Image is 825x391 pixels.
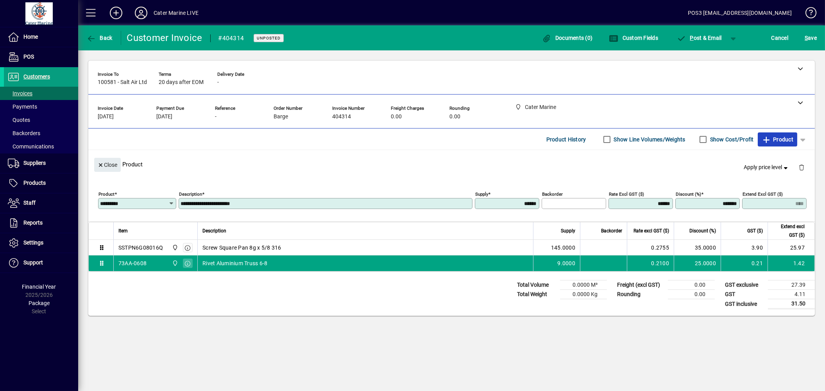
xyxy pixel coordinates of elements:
[768,280,815,290] td: 27.39
[634,227,669,235] span: Rate excl GST ($)
[274,114,288,120] span: Barge
[23,259,43,266] span: Support
[632,259,669,267] div: 0.2100
[561,227,575,235] span: Supply
[689,227,716,235] span: Discount (%)
[332,114,351,120] span: 404314
[98,114,114,120] span: [DATE]
[218,32,244,45] div: #404314
[4,27,78,47] a: Home
[743,191,783,197] mat-label: Extend excl GST ($)
[88,150,815,179] div: Product
[4,127,78,140] a: Backorders
[4,233,78,253] a: Settings
[543,132,589,146] button: Product History
[154,7,199,19] div: Cater Marine LIVE
[560,290,607,299] td: 0.0000 Kg
[805,32,817,44] span: ave
[803,31,819,45] button: Save
[29,300,50,306] span: Package
[771,32,789,44] span: Cancel
[8,104,37,110] span: Payments
[560,280,607,290] td: 0.0000 M³
[23,160,46,166] span: Suppliers
[773,222,805,239] span: Extend excl GST ($)
[8,143,54,150] span: Communications
[118,227,128,235] span: Item
[8,130,40,136] span: Backorders
[23,73,50,80] span: Customers
[4,253,78,273] a: Support
[98,191,115,197] mat-label: Product
[202,227,226,235] span: Description
[23,180,46,186] span: Products
[8,90,32,96] span: Invoices
[23,34,38,40] span: Home
[127,32,202,44] div: Customer Invoice
[770,31,791,45] button: Cancel
[721,240,768,255] td: 3.90
[632,244,669,252] div: 0.2755
[129,6,154,20] button: Profile
[8,117,30,123] span: Quotes
[688,7,792,19] div: POS3 [EMAIL_ADDRESS][DOMAIN_NAME]
[4,113,78,127] a: Quotes
[78,31,121,45] app-page-header-button: Back
[217,79,219,86] span: -
[800,2,815,27] a: Knowledge Base
[215,114,217,120] span: -
[674,255,721,271] td: 25.0000
[22,284,56,290] span: Financial Year
[762,133,793,146] span: Product
[98,79,147,86] span: 100581 - Salt Air Ltd
[475,191,488,197] mat-label: Supply
[23,239,43,246] span: Settings
[170,259,179,268] span: Cater Marine
[513,280,560,290] td: Total Volume
[747,227,763,235] span: GST ($)
[513,290,560,299] td: Total Weight
[23,220,43,226] span: Reports
[721,290,768,299] td: GST
[601,227,622,235] span: Backorder
[4,213,78,233] a: Reports
[4,173,78,193] a: Products
[179,191,202,197] mat-label: Description
[609,35,658,41] span: Custom Fields
[607,31,660,45] button: Custom Fields
[4,154,78,173] a: Suppliers
[741,161,793,175] button: Apply price level
[668,280,715,290] td: 0.00
[709,136,754,143] label: Show Cost/Profit
[768,240,814,255] td: 25.97
[551,244,575,252] span: 145.0000
[768,255,814,271] td: 1.42
[721,280,768,290] td: GST exclusive
[391,114,402,120] span: 0.00
[4,193,78,213] a: Staff
[668,290,715,299] td: 0.00
[542,35,593,41] span: Documents (0)
[792,164,811,171] app-page-header-button: Delete
[558,259,576,267] span: 9.0000
[758,132,797,146] button: Product
[768,290,815,299] td: 4.11
[690,35,694,41] span: P
[23,200,36,206] span: Staff
[97,159,118,171] span: Close
[768,299,815,309] td: 31.50
[202,259,267,267] span: Rivet Aluminium Truss 6-8
[4,87,78,100] a: Invoices
[84,31,115,45] button: Back
[4,140,78,153] a: Communications
[86,35,113,41] span: Back
[542,191,563,197] mat-label: Backorder
[92,161,123,168] app-page-header-button: Close
[674,240,721,255] td: 35.0000
[156,114,172,120] span: [DATE]
[23,54,34,60] span: POS
[546,133,586,146] span: Product History
[613,290,668,299] td: Rounding
[104,6,129,20] button: Add
[612,136,685,143] label: Show Line Volumes/Weights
